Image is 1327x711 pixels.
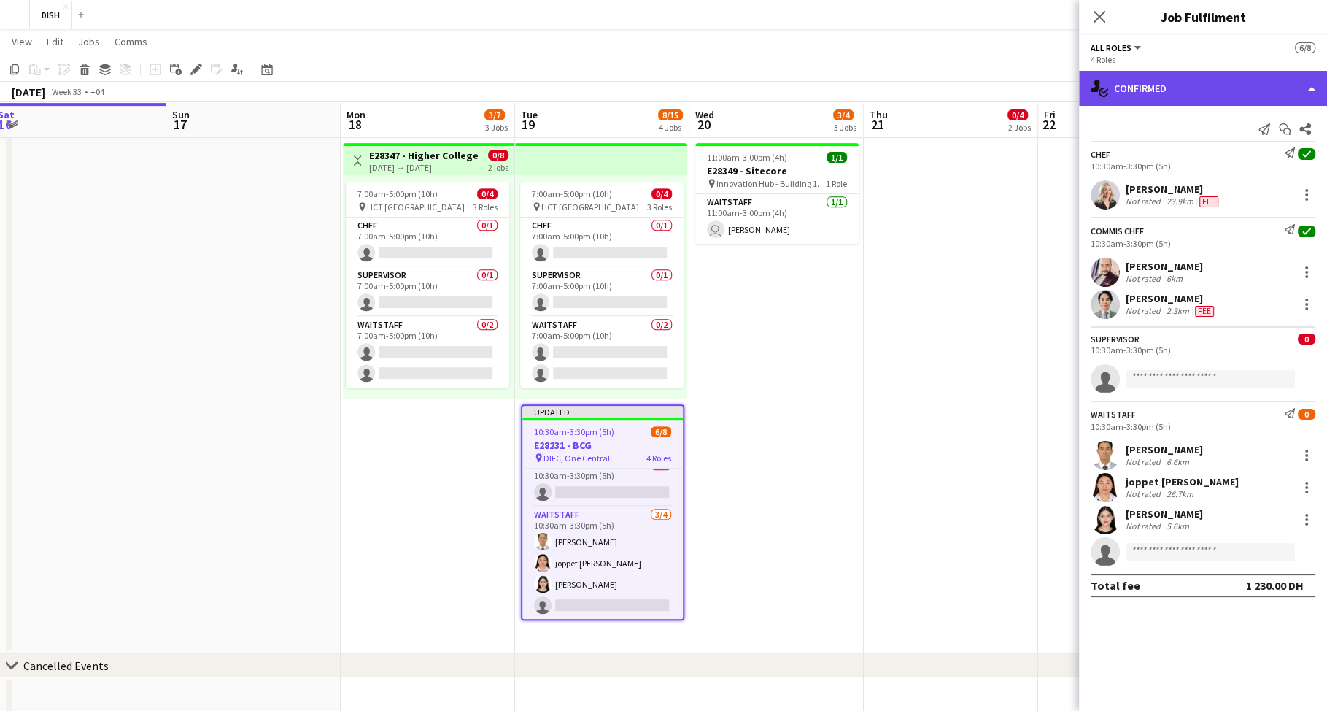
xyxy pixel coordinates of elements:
div: Crew has different fees then in role [1196,196,1221,207]
div: Not rated [1126,273,1164,284]
div: Crew has different fees then in role [1192,305,1217,317]
div: 4 Roles [1091,54,1315,65]
div: Updated [522,406,683,418]
span: 7:00am-5:00pm (10h) [532,188,612,199]
span: 19 [519,116,538,133]
span: Tue [521,108,538,121]
app-card-role: Waitstaff1/111:00am-3:00pm (4h) [PERSON_NAME] [695,194,859,244]
a: View [6,32,38,51]
div: Not rated [1126,488,1164,499]
span: 20 [693,116,714,133]
span: 7:00am-5:00pm (10h) [357,188,438,199]
span: 6/8 [1295,42,1315,53]
div: Not rated [1126,456,1164,467]
div: Not rated [1126,520,1164,531]
span: Wed [695,108,714,121]
span: 3 Roles [473,201,498,212]
div: 10:30am-3:30pm (5h) [1091,345,1315,355]
span: 17 [170,116,190,133]
div: [PERSON_NAME] [1126,260,1203,273]
h3: E28349 - Sitecore [695,164,859,177]
span: 0/8 [488,150,508,161]
span: 4 Roles [646,453,671,464]
span: All roles [1091,42,1131,53]
span: 0/4 [1007,109,1028,120]
span: Thu [870,108,888,121]
span: 0 [1298,334,1315,345]
div: 5.6km [1164,520,1192,531]
span: Mon [347,108,365,121]
span: Sun [172,108,190,121]
span: 0/4 [477,188,498,199]
div: 10:30am-3:30pm (5h) [1091,161,1315,172]
a: Edit [41,32,69,51]
div: 10:30am-3:30pm (5h) [1091,238,1315,249]
div: Chef [1091,149,1110,160]
span: Fee [1195,306,1214,317]
span: Innovation Hub - Building 1, 35X7+R7V - Al Falak [GEOGRAPHIC_DATA] - [GEOGRAPHIC_DATA] Internet C... [716,178,826,189]
div: 2.3km [1164,305,1192,317]
span: 8/15 [658,109,683,120]
app-job-card: 11:00am-3:00pm (4h)1/1E28349 - Sitecore Innovation Hub - Building 1, 35X7+R7V - Al Falak [GEOGRAP... [695,143,859,244]
div: 23.9km [1164,196,1196,207]
button: DISH [30,1,72,29]
span: DIFC, One Central [543,453,610,464]
h3: Job Fulfilment [1079,7,1327,26]
div: +04 [90,86,104,97]
span: 3 Roles [647,201,672,212]
div: [PERSON_NAME] [1126,292,1217,305]
span: HCT [GEOGRAPHIC_DATA] [541,201,639,212]
div: joppet [PERSON_NAME] [1126,475,1239,488]
div: Cancelled Events [23,658,109,673]
app-job-card: Updated10:30am-3:30pm (5h)6/8E28231 - BCG DIFC, One Central4 Roles10:30am-3:30pm (5h)[PERSON_NAME... [521,404,684,620]
app-card-role: Waitstaff0/27:00am-5:00pm (10h) [520,317,684,388]
app-card-role: Supervisor0/17:00am-5:00pm (10h) [520,267,684,317]
span: 0/4 [651,188,672,199]
h3: E28347 - Higher Colleges of Technology [369,149,478,162]
button: All roles [1091,42,1143,53]
span: View [12,35,32,48]
span: 10:30am-3:30pm (5h) [534,426,614,437]
div: 3 Jobs [485,122,508,133]
span: 6/8 [651,426,671,437]
div: 6.6km [1164,456,1192,467]
span: 3/4 [833,109,854,120]
app-job-card: 7:00am-5:00pm (10h)0/4 HCT [GEOGRAPHIC_DATA]3 RolesChef0/17:00am-5:00pm (10h) Supervisor0/17:00am... [520,182,684,388]
div: Commis Chef [1091,226,1144,237]
span: Edit [47,35,63,48]
span: 3/7 [484,109,505,120]
div: 2 jobs [488,161,508,173]
app-card-role: Chef0/17:00am-5:00pm (10h) [346,218,509,267]
div: 26.7km [1164,488,1196,499]
div: Total fee [1091,578,1140,593]
span: 11:00am-3:00pm (4h) [707,152,787,163]
app-card-role: Chef0/17:00am-5:00pm (10h) [520,218,684,267]
div: 3 Jobs [834,122,856,133]
span: 21 [867,116,888,133]
h3: E28231 - BCG [522,439,683,452]
app-card-role: Supervisor0/17:00am-5:00pm (10h) [346,267,509,317]
div: 4 Jobs [659,122,682,133]
div: Waitstaff [1091,409,1136,420]
div: Confirmed [1079,71,1327,106]
app-card-role: Waitstaff3/410:30am-3:30pm (5h)[PERSON_NAME]joppet [PERSON_NAME][PERSON_NAME] [522,507,683,620]
span: 18 [344,116,365,133]
div: 1 230.00 DH [1246,578,1304,593]
span: 0 [1298,409,1315,420]
a: Jobs [72,32,106,51]
div: 6km [1164,273,1185,284]
span: Jobs [78,35,100,48]
app-card-role: Supervisor1I0/110:30am-3:30pm (5h) [522,457,683,507]
div: Supervisor [1091,334,1140,345]
div: 10:30am-3:30pm (5h) [1091,421,1315,432]
div: Not rated [1126,196,1164,207]
app-job-card: 7:00am-5:00pm (10h)0/4 HCT [GEOGRAPHIC_DATA]3 RolesChef0/17:00am-5:00pm (10h) Supervisor0/17:00am... [346,182,509,388]
div: [PERSON_NAME] [1126,182,1221,196]
span: Fee [1199,196,1218,207]
div: [PERSON_NAME] [1126,443,1203,456]
div: [DATE] [12,85,45,99]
